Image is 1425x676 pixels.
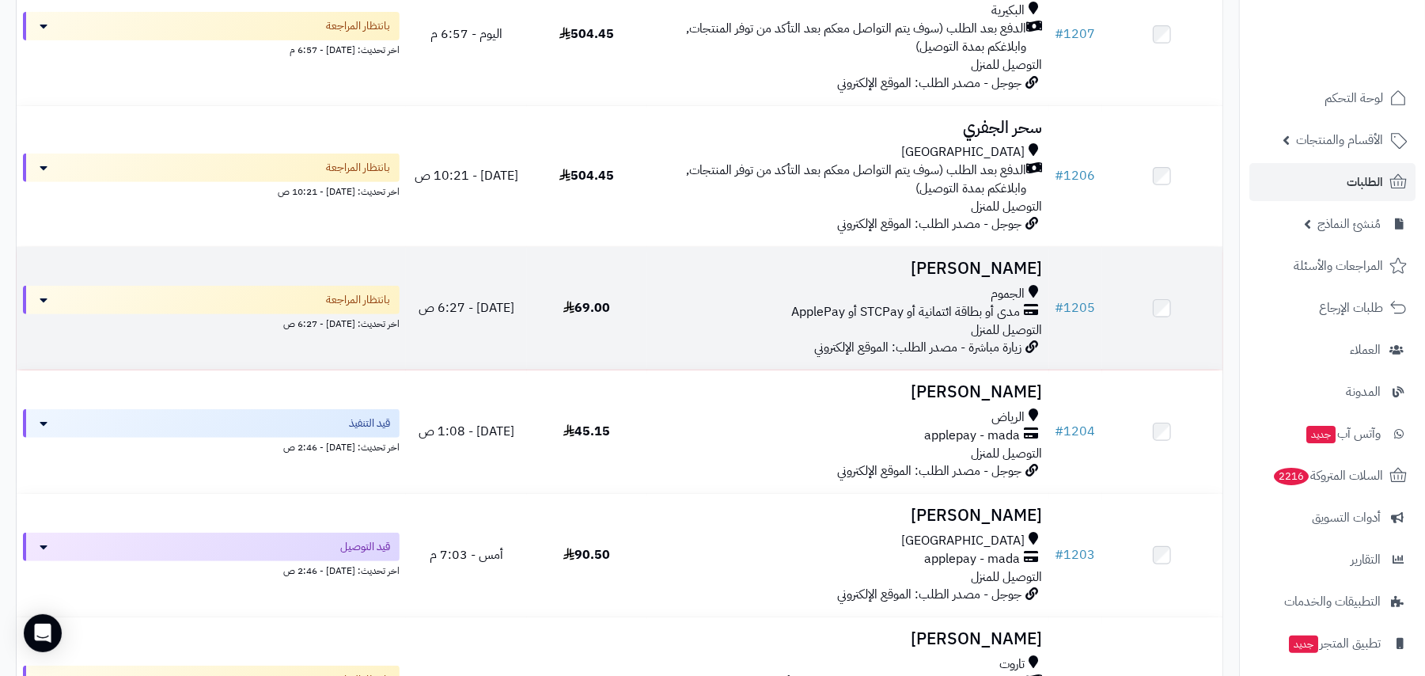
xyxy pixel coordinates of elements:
[1249,289,1416,327] a: طلبات الإرجاع
[1289,636,1318,653] span: جديد
[419,298,514,317] span: [DATE] - 6:27 ص
[340,539,390,555] span: قيد التوصيل
[1351,549,1381,571] span: التقارير
[326,160,390,176] span: بانتظار المراجعة
[1249,79,1416,117] a: لوحة التحكم
[1055,25,1064,44] span: #
[1317,12,1410,45] img: logo-2.png
[838,215,1022,234] span: جوجل - مصدر الطلب: الموقع الإلكتروني
[654,507,1042,525] h3: [PERSON_NAME]
[430,25,502,44] span: اليوم - 6:57 م
[972,568,1043,587] span: التوصيل للمنزل
[1249,163,1416,201] a: الطلبات
[972,55,1043,74] span: التوصيل للمنزل
[419,422,514,441] span: [DATE] - 1:08 ص
[972,444,1043,463] span: التوصيل للمنزل
[1055,298,1064,317] span: #
[1272,465,1383,487] span: السلات المتروكة
[925,550,1021,568] span: applepay - mada
[1249,541,1416,579] a: التقارير
[1249,583,1416,621] a: التطبيقات والخدمات
[1055,422,1064,441] span: #
[326,292,390,308] span: بانتظار المراجعة
[1249,331,1416,369] a: العملاء
[23,314,400,331] div: اخر تحديث: [DATE] - 6:27 ص
[1305,423,1381,445] span: وآتس آب
[902,532,1025,550] span: [GEOGRAPHIC_DATA]
[1347,171,1383,193] span: الطلبات
[415,166,518,185] span: [DATE] - 10:21 ص
[838,585,1022,604] span: جوجل - مصدر الطلب: الموقع الإلكتروني
[1249,373,1416,411] a: المدونة
[815,338,1022,357] span: زيارة مباشرة - مصدر الطلب: الموقع الإلكتروني
[972,321,1043,340] span: التوصيل للمنزل
[1249,499,1416,537] a: أدوات التسويق
[1055,545,1064,564] span: #
[326,18,390,34] span: بانتظار المراجعة
[23,438,400,454] div: اخر تحديث: [DATE] - 2:46 ص
[1274,468,1309,485] span: 2216
[1000,655,1025,674] span: تاروت
[654,383,1042,401] h3: [PERSON_NAME]
[1294,255,1383,277] span: المراجعات والأسئلة
[563,298,610,317] span: 69.00
[654,119,1042,137] h3: سحر الجفري
[430,545,503,564] span: أمس - 7:03 م
[1249,247,1416,285] a: المراجعات والأسئلة
[838,74,1022,93] span: جوجل - مصدر الطلب: الموقع الإلكتروني
[23,182,400,199] div: اخر تحديث: [DATE] - 10:21 ص
[654,630,1042,648] h3: [PERSON_NAME]
[1249,625,1416,663] a: تطبيق المتجرجديد
[1055,25,1096,44] a: #1207
[1312,507,1381,529] span: أدوات التسويق
[654,161,1026,198] span: الدفع بعد الطلب (سوف يتم التواصل معكم بعد التأكد من توفر المنتجات, وابلاغكم بمدة التوصيل)
[925,427,1021,445] span: applepay - mada
[654,20,1026,56] span: الدفع بعد الطلب (سوف يتم التواصل معكم بعد التأكد من توفر المنتجات, وابلاغكم بمدة التوصيل)
[972,197,1043,216] span: التوصيل للمنزل
[1055,422,1096,441] a: #1204
[991,285,1025,303] span: الجموم
[838,461,1022,480] span: جوجل - مصدر الطلب: الموقع الإلكتروني
[654,260,1042,278] h3: [PERSON_NAME]
[1306,426,1336,443] span: جديد
[992,408,1025,427] span: الرياض
[24,614,62,652] div: Open Intercom Messenger
[1249,457,1416,495] a: السلات المتروكة2216
[1055,298,1096,317] a: #1205
[23,561,400,578] div: اخر تحديث: [DATE] - 2:46 ص
[23,40,400,57] div: اخر تحديث: [DATE] - 6:57 م
[1287,632,1381,655] span: تطبيق المتجر
[349,416,390,431] span: قيد التنفيذ
[1319,297,1383,319] span: طلبات الإرجاع
[1249,415,1416,453] a: وآتس آبجديد
[792,303,1021,321] span: مدى أو بطاقة ائتمانية أو STCPay أو ApplePay
[563,422,610,441] span: 45.15
[1055,166,1096,185] a: #1206
[1055,545,1096,564] a: #1203
[559,25,614,44] span: 504.45
[1055,166,1064,185] span: #
[559,166,614,185] span: 504.45
[992,2,1025,20] span: البكيرية
[1350,339,1381,361] span: العملاء
[1346,381,1381,403] span: المدونة
[1296,129,1383,151] span: الأقسام والمنتجات
[1284,591,1381,613] span: التطبيقات والخدمات
[1317,213,1381,235] span: مُنشئ النماذج
[902,143,1025,161] span: [GEOGRAPHIC_DATA]
[563,545,610,564] span: 90.50
[1325,87,1383,109] span: لوحة التحكم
